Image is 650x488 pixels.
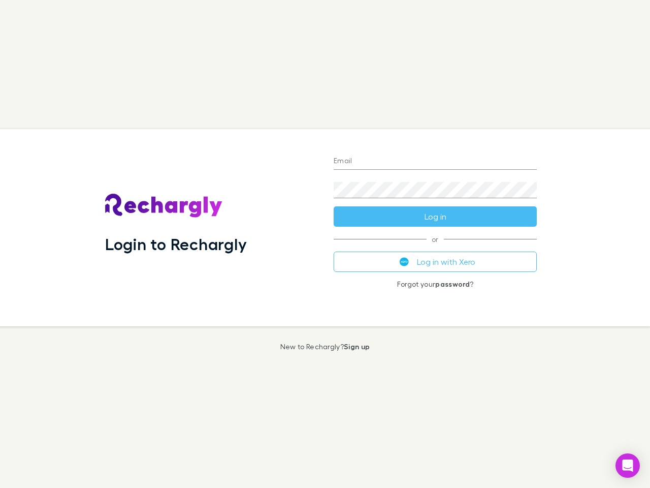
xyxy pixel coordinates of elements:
button: Log in with Xero [334,252,537,272]
button: Log in [334,206,537,227]
h1: Login to Rechargly [105,234,247,254]
img: Xero's logo [400,257,409,266]
a: Sign up [344,342,370,351]
p: Forgot your ? [334,280,537,288]
a: password [435,280,470,288]
div: Open Intercom Messenger [615,453,640,478]
p: New to Rechargly? [280,343,370,351]
img: Rechargly's Logo [105,194,223,218]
